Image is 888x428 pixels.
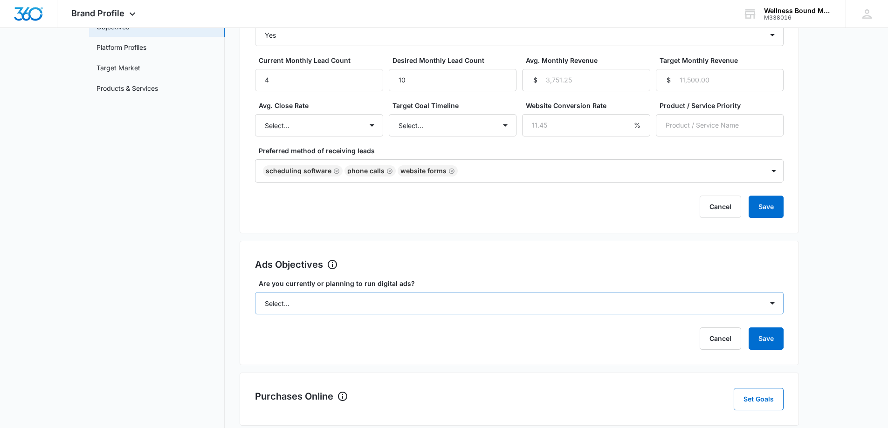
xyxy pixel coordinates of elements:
[526,101,654,110] label: Website Conversion Rate
[96,22,129,32] a: Objectives
[528,69,543,91] div: $
[255,389,333,403] h2: Purchases Online
[266,168,331,174] div: Scheduling software
[700,327,741,350] button: Cancel
[734,388,784,410] button: Set Goals
[630,114,645,136] div: %
[255,258,323,272] h2: Ads Objectives
[259,55,387,65] label: Current Monthly Lead Count
[749,196,784,218] button: Save
[389,69,517,91] input: 1,000
[392,101,521,110] label: Target Goal Timeline
[522,114,650,136] input: 11.45
[259,279,787,288] label: Are you currently or planning to run digital ads?
[385,168,393,174] div: Remove Phone calls
[96,42,146,52] a: Platform Profiles
[656,69,784,91] input: 11,500.00
[764,7,832,14] div: account name
[660,101,788,110] label: Product / Service Priority
[392,55,521,65] label: Desired Monthly Lead Count
[96,83,158,93] a: Products & Services
[96,63,140,73] a: Target Market
[764,14,832,21] div: account id
[71,8,124,18] span: Brand Profile
[259,146,787,156] label: Preferred method of receiving leads
[447,168,455,174] div: Remove Website forms
[526,55,654,65] label: Avg. Monthly Revenue
[347,168,385,174] div: Phone calls
[331,168,340,174] div: Remove Scheduling software
[656,114,784,136] input: Product / Service Name
[259,101,387,110] label: Avg. Close Rate
[661,69,676,91] div: $
[700,196,741,218] button: Cancel
[660,55,788,65] label: Target Monthly Revenue
[522,69,650,91] input: 3,751.25
[749,327,784,350] button: Save
[255,69,383,91] input: 350
[400,168,447,174] div: Website forms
